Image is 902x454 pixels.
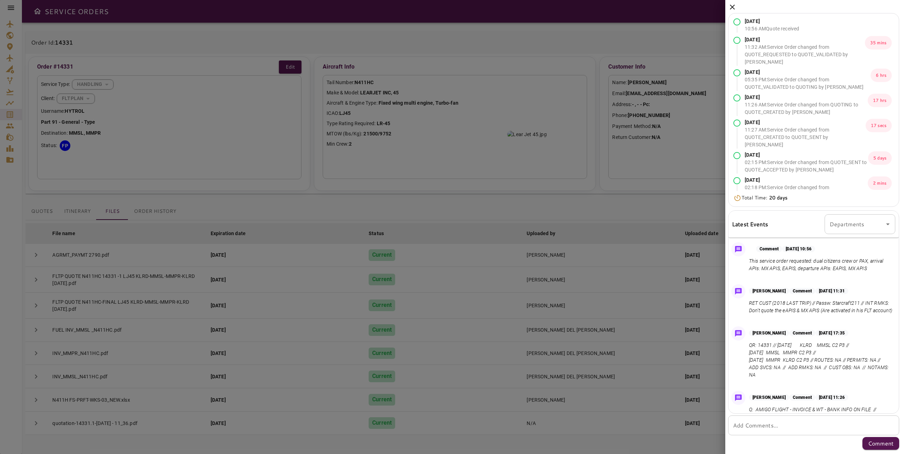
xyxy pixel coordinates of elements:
p: 17 secs [866,119,892,132]
img: Message Icon [733,286,743,296]
p: 35 mins [865,36,892,50]
img: Message Icon [733,244,743,254]
p: 2 mins [868,176,892,190]
button: Open [883,219,893,229]
p: [DATE] [745,69,871,76]
p: 05:35 PM : Service Order changed from QUOTE_VALIDATED to QUOTING by [PERSON_NAME] [745,76,871,91]
p: [DATE] [745,151,868,159]
p: Total Time: [742,194,787,202]
p: Comment [789,288,815,294]
p: [DATE] 11:31 [815,288,848,294]
p: 11:27 AM : Service Order changed from QUOTE_CREATED to QUOTE_SENT by [PERSON_NAME] [745,126,866,149]
p: 02:18 PM : Service Order changed from QUOTE_ACCEPTED to AWAITING_ASSIGNMENT by [PERSON_NAME] [745,184,868,206]
p: Q: AMIGO FLIGHT - INVOICE & WT - BANK INFO ON FILE // AEROTRON - INVOICE & WT - BANK INFO ON FILE [749,406,892,421]
p: [DATE] 11:26 [815,394,848,401]
p: [DATE] [745,36,865,43]
p: 02:15 PM : Service Order changed from QUOTE_SENT to QUOTE_ACCEPTED by [PERSON_NAME] [745,159,868,174]
p: 10:56 AM Quote received [745,25,799,33]
button: Comment [862,437,899,450]
p: 11:32 AM : Service Order changed from QUOTE_REQUESTED to QUOTE_VALIDATED by [PERSON_NAME] [745,43,865,66]
p: This service order requested: dual citizens crew or PAX, arrival APIs: MX APIS, EAPIS, departure ... [749,257,892,272]
p: Comment [789,330,815,336]
h6: Latest Events [732,220,768,229]
p: Comment [756,246,782,252]
p: 17 hrs [868,94,892,107]
p: [DATE] [745,18,799,25]
p: RET CUST (2018 LAST TRIP) // Passw: Starcraft211 // INT RMKS: Don't quote the eAPIS & MX APIS (Ar... [749,299,892,314]
p: [DATE] 10:56 [782,246,815,252]
p: 6 hrs [871,69,892,82]
img: Timer Icon [733,194,742,202]
p: QR: 14331 // [DATE] KLRD MMSL C2 P3 // [DATE] MMSL MMPR C2 P3 // [DATE] MMPR KLRD C2 P3 // ROUTES... [749,342,892,379]
p: Comment [789,394,815,401]
img: Message Icon [733,393,743,403]
p: [PERSON_NAME] [749,330,789,336]
p: [DATE] [745,119,866,126]
b: 20 days [769,194,787,201]
p: [DATE] [745,94,868,101]
p: 5 days [868,151,892,165]
p: [DATE] [745,176,868,184]
p: [PERSON_NAME] [749,288,789,294]
p: 11:26 AM : Service Order changed from QUOTING to QUOTE_CREATED by [PERSON_NAME] [745,101,868,116]
p: Comment [868,439,894,448]
p: [DATE] 17:35 [815,330,848,336]
p: [PERSON_NAME] [749,394,789,401]
img: Message Icon [733,328,743,338]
